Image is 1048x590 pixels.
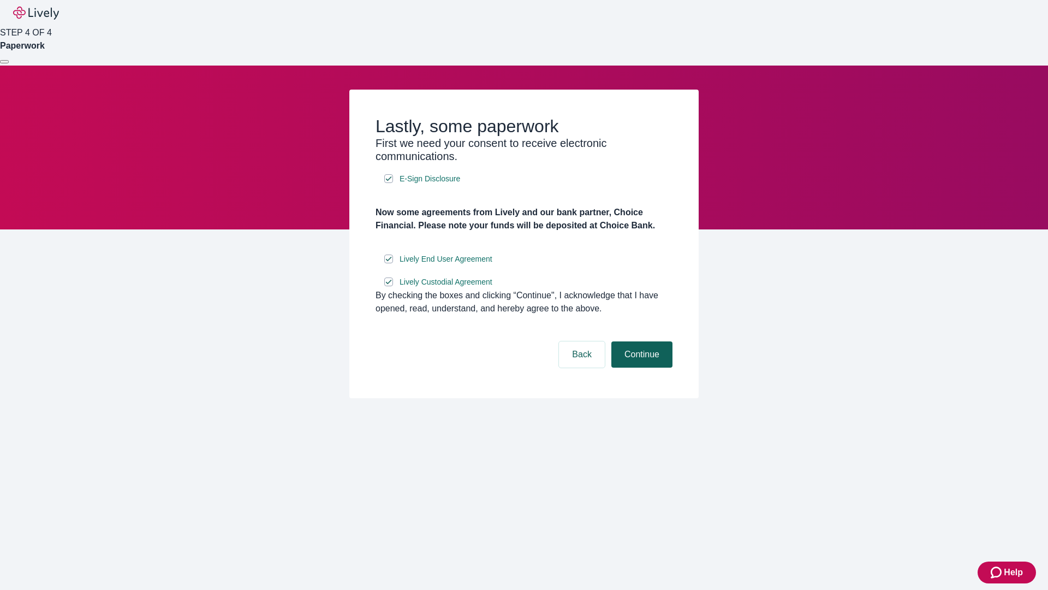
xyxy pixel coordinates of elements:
h4: Now some agreements from Lively and our bank partner, Choice Financial. Please note your funds wi... [376,206,672,232]
button: Continue [611,341,672,368]
span: E-Sign Disclosure [400,173,460,185]
button: Back [559,341,605,368]
button: Zendesk support iconHelp [978,562,1036,583]
span: Help [1004,566,1023,579]
a: e-sign disclosure document [397,275,495,289]
span: Lively Custodial Agreement [400,276,492,288]
img: Lively [13,7,59,20]
h2: Lastly, some paperwork [376,116,672,137]
a: e-sign disclosure document [397,252,495,266]
h3: First we need your consent to receive electronic communications. [376,137,672,163]
svg: Zendesk support icon [991,566,1004,579]
a: e-sign disclosure document [397,172,462,186]
span: Lively End User Agreement [400,253,492,265]
div: By checking the boxes and clicking “Continue", I acknowledge that I have opened, read, understand... [376,289,672,315]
